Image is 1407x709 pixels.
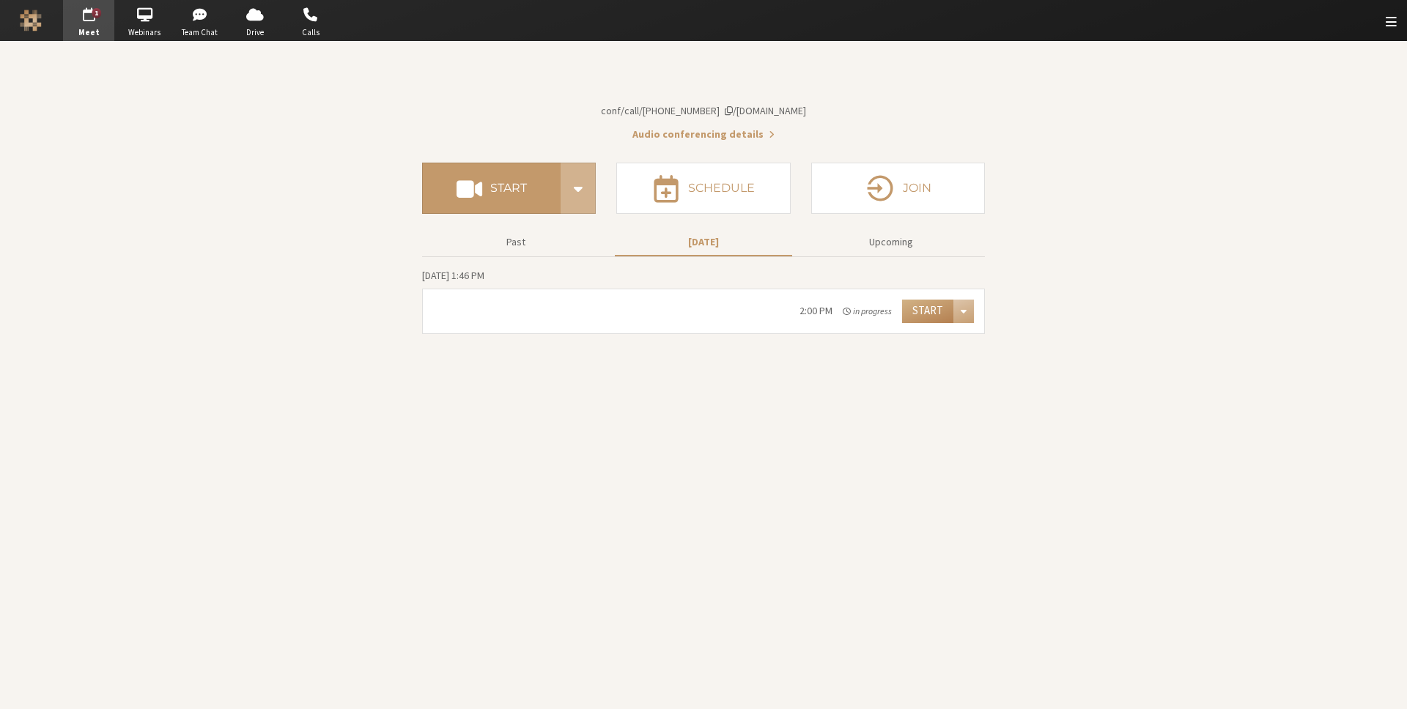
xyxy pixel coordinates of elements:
img: Iotum [20,10,42,31]
button: Schedule [616,163,790,214]
button: Upcoming [802,229,980,255]
h4: Join [903,182,931,194]
h4: Schedule [688,182,755,194]
button: Start [902,300,953,323]
span: Drive [229,26,281,39]
span: Meet [63,26,114,39]
span: Team Chat [174,26,226,39]
span: Webinars [119,26,170,39]
span: [DATE] 1:46 PM [422,269,484,282]
span: Copy my meeting room link [601,104,806,117]
section: Today's Meetings [422,267,985,334]
div: Open menu [953,300,974,323]
button: Join [811,163,985,214]
span: Calls [285,26,336,39]
section: Account details [422,67,985,142]
div: 1 [92,8,102,18]
button: Copy my meeting room linkCopy my meeting room link [601,103,806,119]
em: in progress [843,305,892,318]
button: Start [422,163,561,214]
button: Audio conferencing details [632,127,775,142]
div: 2:00 PM [799,303,832,319]
div: Start conference options [561,163,596,214]
button: Past [427,229,605,255]
button: [DATE] [615,229,792,255]
h4: Start [490,182,527,194]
